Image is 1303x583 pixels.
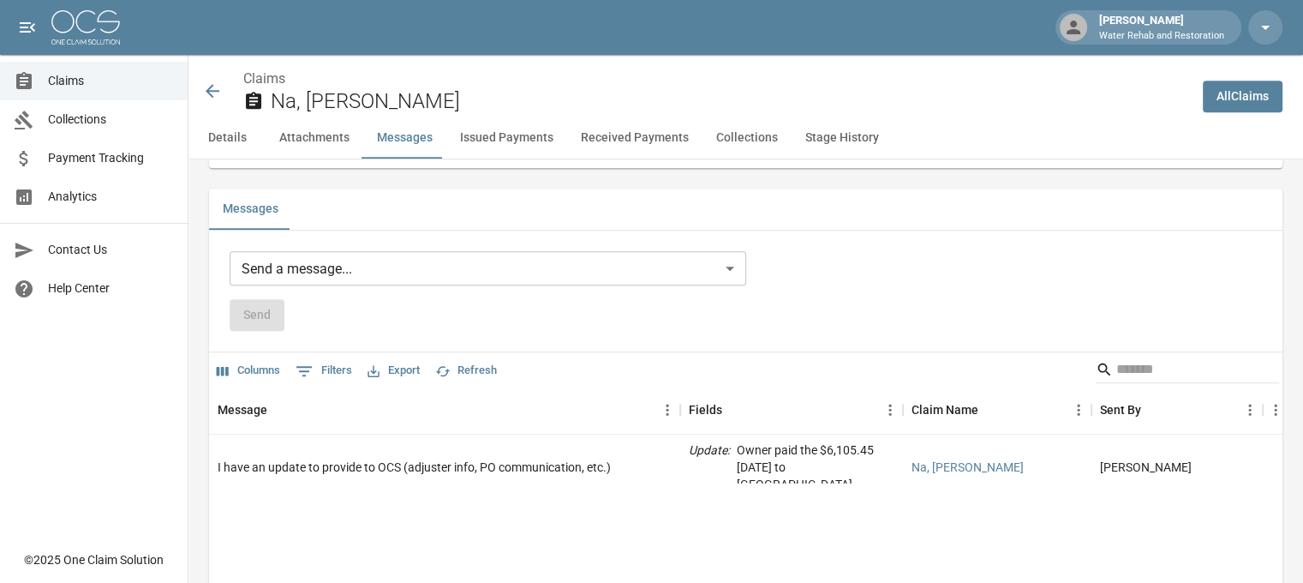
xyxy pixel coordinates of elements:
[431,358,501,384] button: Refresh
[363,117,446,159] button: Messages
[722,398,746,422] button: Sort
[1066,397,1091,423] button: Menu
[24,551,164,568] div: © 2025 One Claim Solution
[1092,12,1231,43] div: [PERSON_NAME]
[1096,356,1279,387] div: Search
[1237,397,1263,423] button: Menu
[209,189,1282,230] div: related-list tabs
[230,251,746,285] div: Send a message...
[877,397,903,423] button: Menu
[737,442,894,493] p: Owner paid the $6,105.45 [DATE] to [GEOGRAPHIC_DATA].
[1091,386,1263,434] div: Sent By
[267,398,291,422] button: Sort
[689,386,722,434] div: Fields
[209,386,680,434] div: Message
[446,117,567,159] button: Issued Payments
[363,358,424,384] button: Export
[51,10,120,45] img: ocs-logo-white-transparent.png
[218,386,267,434] div: Message
[243,69,1189,89] nav: breadcrumb
[271,89,1189,114] h2: Na, [PERSON_NAME]
[912,459,1024,476] a: Na, [PERSON_NAME]
[218,459,611,476] div: I have an update to provide to OCS (adjuster info, PO communication, etc.)
[48,188,174,206] span: Analytics
[10,10,45,45] button: open drawer
[689,442,730,493] p: Update :
[1141,398,1165,422] button: Sort
[1100,386,1141,434] div: Sent By
[912,386,978,434] div: Claim Name
[212,358,284,384] button: Select columns
[188,117,1303,159] div: anchor tabs
[48,72,174,90] span: Claims
[654,397,680,423] button: Menu
[1203,81,1282,112] a: AllClaims
[48,279,174,298] span: Help Center
[243,70,285,87] a: Claims
[978,398,1002,422] button: Sort
[567,117,702,159] button: Received Payments
[209,189,292,230] button: Messages
[702,117,792,159] button: Collections
[1263,397,1288,423] button: Menu
[903,386,1091,434] div: Claim Name
[48,241,174,259] span: Contact Us
[680,386,903,434] div: Fields
[792,117,893,159] button: Stage History
[1100,459,1192,476] div: Terri W
[291,358,356,385] button: Show filters
[1099,29,1224,44] p: Water Rehab and Restoration
[266,117,363,159] button: Attachments
[188,117,266,159] button: Details
[48,149,174,167] span: Payment Tracking
[48,111,174,129] span: Collections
